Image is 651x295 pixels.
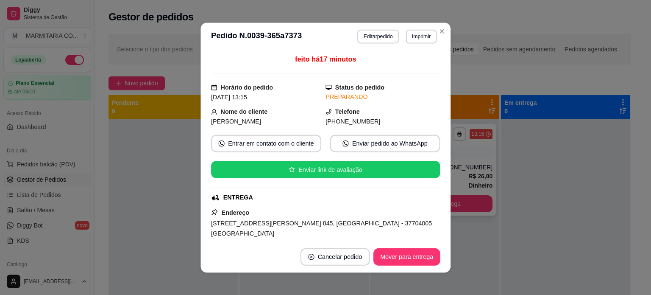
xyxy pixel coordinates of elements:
[325,84,331,90] span: desktop
[211,161,440,178] button: starEnviar link de avaliação
[289,166,295,172] span: star
[435,24,449,38] button: Close
[325,109,331,115] span: phone
[211,208,218,215] span: pushpin
[335,84,384,91] strong: Status do pedido
[211,109,217,115] span: user
[218,140,224,146] span: whats-app
[295,55,356,62] span: feito há 17 minutos
[406,30,437,44] button: Imprimir
[335,108,360,115] strong: Telefone
[308,254,314,260] span: close-circle
[300,248,370,266] button: close-circleCancelar pedido
[211,118,261,124] span: [PERSON_NAME]
[211,30,302,44] h3: Pedido N. 0039-365a7373
[357,30,399,44] button: Editarpedido
[223,193,253,202] div: ENTREGA
[211,135,321,152] button: whats-appEntrar em contato com o cliente
[330,135,440,152] button: whats-appEnviar pedido ao WhatsApp
[342,140,348,146] span: whats-app
[220,84,273,91] strong: Horário do pedido
[221,209,249,216] strong: Endereço
[220,108,267,115] strong: Nome do cliente
[325,118,380,124] span: [PHONE_NUMBER]
[211,84,217,90] span: calendar
[373,248,440,266] button: Mover para entrega
[211,93,247,100] span: [DATE] 13:15
[325,92,440,101] div: PREPARANDO
[211,219,432,237] span: [STREET_ADDRESS][PERSON_NAME] 845, [GEOGRAPHIC_DATA] - 37704005 [GEOGRAPHIC_DATA]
